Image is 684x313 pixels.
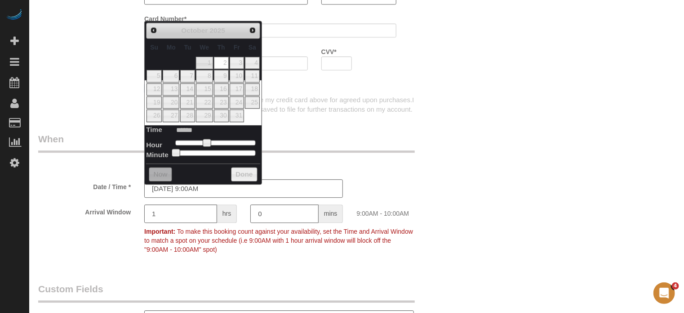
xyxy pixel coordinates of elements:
[246,24,259,36] a: Next
[138,84,262,93] img: credit cards
[147,24,160,36] a: Prev
[214,57,229,69] a: 2
[218,44,225,51] span: Thursday
[230,96,244,109] a: 24
[214,96,229,109] a: 23
[147,109,162,122] a: 26
[196,83,213,95] a: 15
[138,95,456,114] div: I authorize Pro Housekeepers to charge my credit card above for agreed upon purchases.
[144,179,343,198] input: MM/DD/YYYY HH:MM
[147,83,162,95] a: 12
[231,167,258,181] button: Done
[147,96,162,109] a: 19
[196,96,213,109] a: 22
[319,204,343,223] span: mins
[146,150,169,161] dt: Minute
[147,70,162,82] a: 5
[210,27,225,34] span: 2025
[31,179,138,191] label: Date / Time *
[245,83,260,95] a: 18
[184,44,191,51] span: Tuesday
[230,57,244,69] a: 3
[196,70,213,82] a: 8
[249,44,256,51] span: Saturday
[245,57,260,69] a: 4
[144,228,175,235] strong: Important:
[180,96,195,109] a: 21
[214,70,229,82] a: 9
[38,132,415,153] legend: When
[149,167,172,181] button: Now
[180,70,195,82] a: 7
[230,70,244,82] a: 10
[150,27,157,34] span: Prev
[31,204,138,217] label: Arrival Window
[180,109,195,122] a: 28
[144,11,187,23] label: Card Number
[653,282,675,304] iframe: Intercom live chat
[150,44,158,51] span: Sunday
[146,140,162,151] dt: Hour
[196,57,213,69] a: 1
[38,282,415,303] legend: Custom Fields
[163,70,179,82] a: 6
[217,204,237,223] span: hrs
[146,125,162,136] dt: Time
[230,109,244,122] a: 31
[200,44,209,51] span: Wednesday
[163,109,179,122] a: 27
[144,228,413,253] span: To make this booking count against your availability, set the Time and Arrival Window to match a ...
[245,96,260,109] a: 25
[163,83,179,95] a: 13
[321,44,337,56] label: CVV
[181,27,208,34] span: October
[214,109,229,122] a: 30
[180,83,195,95] a: 14
[167,44,176,51] span: Monday
[245,70,260,82] a: 11
[163,96,179,109] a: 20
[5,9,23,22] img: Automaid Logo
[350,204,456,218] div: 9:00AM - 10:00AM
[214,83,229,95] a: 16
[672,282,679,290] span: 4
[230,83,244,95] a: 17
[249,27,256,34] span: Next
[196,109,213,122] a: 29
[234,44,240,51] span: Friday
